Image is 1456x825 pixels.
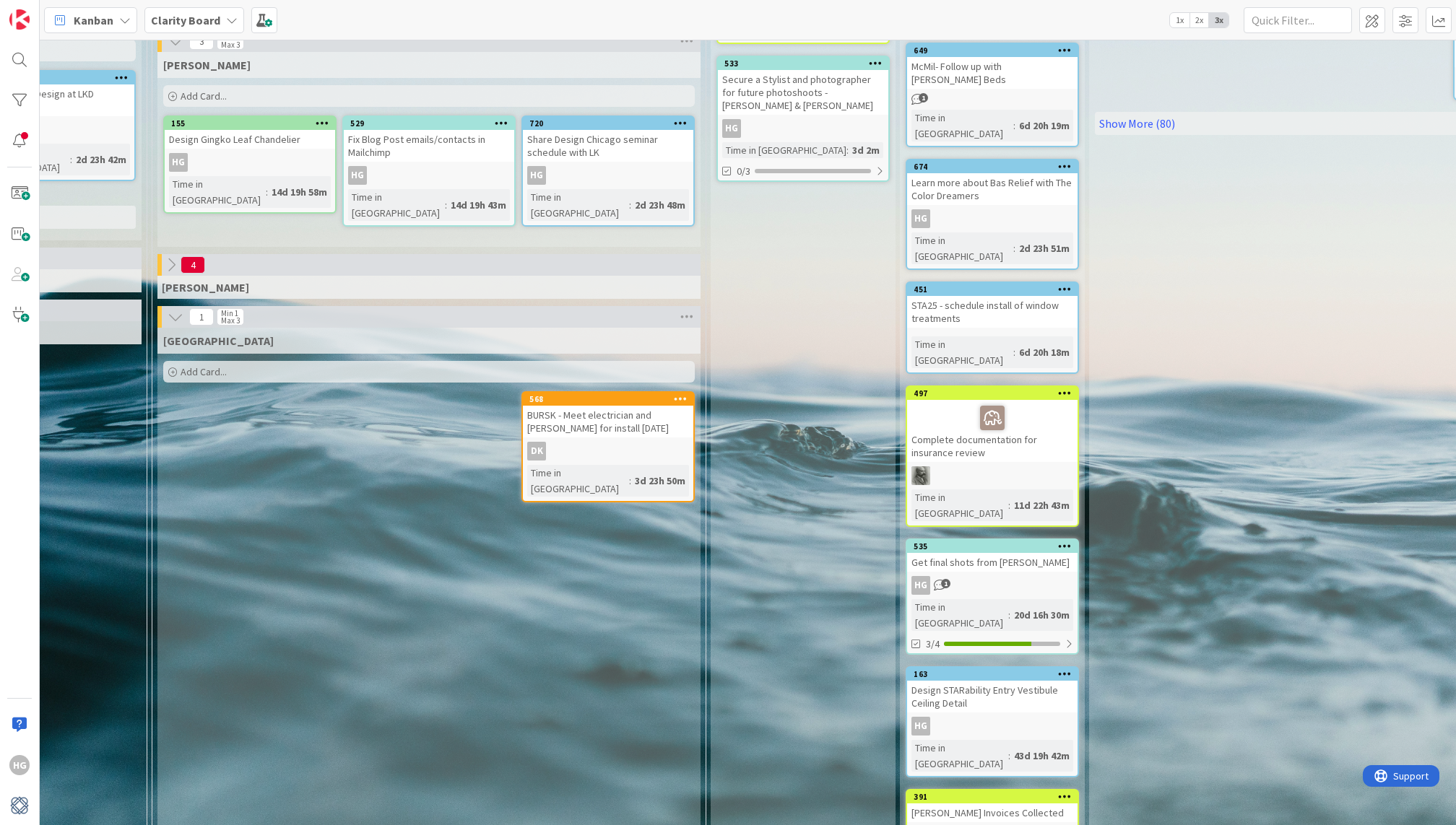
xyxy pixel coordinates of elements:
div: Time in [GEOGRAPHIC_DATA] [911,740,1008,772]
div: 163Design STARability Entry Vestibule Ceiling Detail [907,668,1078,712]
div: Fix Blog Post emails/contacts in Mailchimp [344,130,514,162]
div: Time in [GEOGRAPHIC_DATA] [348,189,445,221]
div: 163 [914,669,1078,679]
span: : [1013,240,1015,256]
div: Secure a Stylist and photographer for future photoshoots - [PERSON_NAME] & [PERSON_NAME] [718,70,888,115]
div: HG [911,576,930,595]
div: HG [523,166,693,185]
div: 451STA25 - schedule install of window treatments [907,283,1078,328]
span: : [1008,497,1010,513]
div: 20d 16h 30m [1010,607,1073,623]
div: PA [907,466,1078,485]
span: : [266,184,268,200]
div: 533 [724,58,888,69]
div: 649 [914,45,1078,56]
div: 391 [907,790,1078,803]
div: HG [722,119,741,138]
span: 3 [189,32,214,50]
div: 155Design Gingko Leaf Chandelier [165,117,335,149]
div: 720 [529,118,693,128]
div: Max 3 [221,41,240,48]
div: 3d 23h 50m [631,473,689,489]
span: : [70,152,72,167]
div: 535 [914,541,1078,551]
div: 649 [907,44,1078,57]
span: 1 [941,579,950,588]
div: 155 [165,117,335,130]
b: Clarity Board [151,13,220,27]
span: : [1013,118,1015,134]
span: : [629,197,631,213]
span: : [846,142,849,158]
span: 1 [919,93,928,102]
div: HG [718,119,888,138]
div: Design STARability Entry Vestibule Ceiling Detail [907,681,1078,712]
span: Add Card... [181,90,227,102]
div: 391[PERSON_NAME] Invoices Collected [907,790,1078,822]
img: PA [911,466,930,485]
div: 451 [914,284,1078,294]
span: : [1008,748,1010,764]
div: 674 [907,160,1078,173]
div: HG [165,153,335,172]
span: 1 [189,308,214,326]
div: 2d 23h 42m [72,152,130,167]
div: 43d 19h 42m [1010,748,1073,764]
span: : [629,473,631,489]
div: Complete documentation for insurance review [907,400,1078,462]
input: Quick Filter... [1244,7,1352,33]
div: Min 1 [221,310,238,317]
span: 3/4 [926,637,940,652]
div: Time in [GEOGRAPHIC_DATA] [722,142,846,158]
div: 533 [718,57,888,70]
div: HG [9,755,30,775]
div: 6d 20h 18m [1015,344,1073,360]
span: Hannah [163,58,251,72]
div: 533Secure a Stylist and photographer for future photoshoots - [PERSON_NAME] & [PERSON_NAME] [718,57,888,115]
div: 2d 23h 51m [1015,240,1073,256]
div: Time in [GEOGRAPHIC_DATA] [911,336,1013,368]
span: 0/3 [737,164,750,179]
span: Kanban [74,12,113,29]
div: HG [911,717,930,735]
div: Time in [GEOGRAPHIC_DATA] [911,110,1013,141]
div: 568 [529,394,693,404]
div: 529 [350,118,514,128]
div: Max 3 [221,317,240,324]
div: 451 [907,283,1078,296]
img: Visit kanbanzone.com [9,9,30,30]
div: DK [523,442,693,460]
span: Add Card... [181,365,227,378]
div: BURSK - Meet electrician and [PERSON_NAME] for install [DATE] [523,406,693,437]
div: 14d 19h 58m [268,184,331,200]
div: 6d 20h 19m [1015,118,1073,134]
span: 2x [1189,13,1209,27]
div: 11d 22h 43m [1010,497,1073,513]
span: 3x [1209,13,1228,27]
div: HG [907,209,1078,228]
span: : [1008,607,1010,623]
div: 568BURSK - Meet electrician and [PERSON_NAME] for install [DATE] [523,393,693,437]
div: 14d 19h 43m [447,197,510,213]
div: 3d 2m [849,142,883,158]
div: 497 [914,388,1078,398]
div: 649McMil- Follow up with [PERSON_NAME] Beds [907,44,1078,89]
span: Devon [163,333,274,348]
div: 155 [171,118,335,128]
div: HG [911,209,930,228]
div: HG [527,166,546,185]
span: : [445,197,447,213]
div: [PERSON_NAME] Invoices Collected [907,803,1078,822]
div: 391 [914,792,1078,802]
div: 568 [523,393,693,406]
div: 720Share Design Chicago seminar schedule with LK [523,117,693,162]
div: Time in [GEOGRAPHIC_DATA] [527,189,629,221]
div: HG [348,166,367,185]
div: McMil- Follow up with [PERSON_NAME] Beds [907,57,1078,89]
div: Get final shots from [PERSON_NAME] [907,553,1078,572]
div: Time in [GEOGRAPHIC_DATA] [911,599,1008,631]
div: STA25 - schedule install of window treatments [907,296,1078,328]
span: Support [30,2,66,19]
div: HG [907,576,1078,595]
div: Time in [GEOGRAPHIC_DATA] [911,489,1008,521]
